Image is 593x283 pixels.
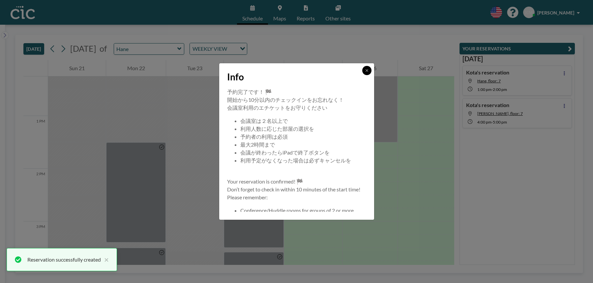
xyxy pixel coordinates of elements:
[101,256,109,264] button: close
[240,126,314,132] span: 利用人数に応じた部屋の選択を
[240,157,351,163] span: 利用予定がなくなった場合は必ずキャンセルを
[240,133,288,140] span: 予約者の利用は必須
[227,97,344,103] span: 開始から10分以内のチェックインをお忘れなく！
[227,178,303,184] span: Your reservation is confirmed! 🏁
[240,207,354,213] span: Conference/Huddle rooms for groups of 2 or more
[27,256,101,264] div: Reservation successfully created
[240,118,288,124] span: 会議室は２名以上で
[227,186,360,192] span: Don’t forget to check in within 10 minutes of the start time!
[227,194,268,200] span: Please remember:
[240,149,330,156] span: 会議が終わったらiPadで終了ボタンを
[227,104,327,111] span: 会議室利用のエチケットをお守りください
[227,71,244,83] span: Info
[240,141,275,148] span: 最大2時間まで
[227,89,272,95] span: 予約完了です！ 🏁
